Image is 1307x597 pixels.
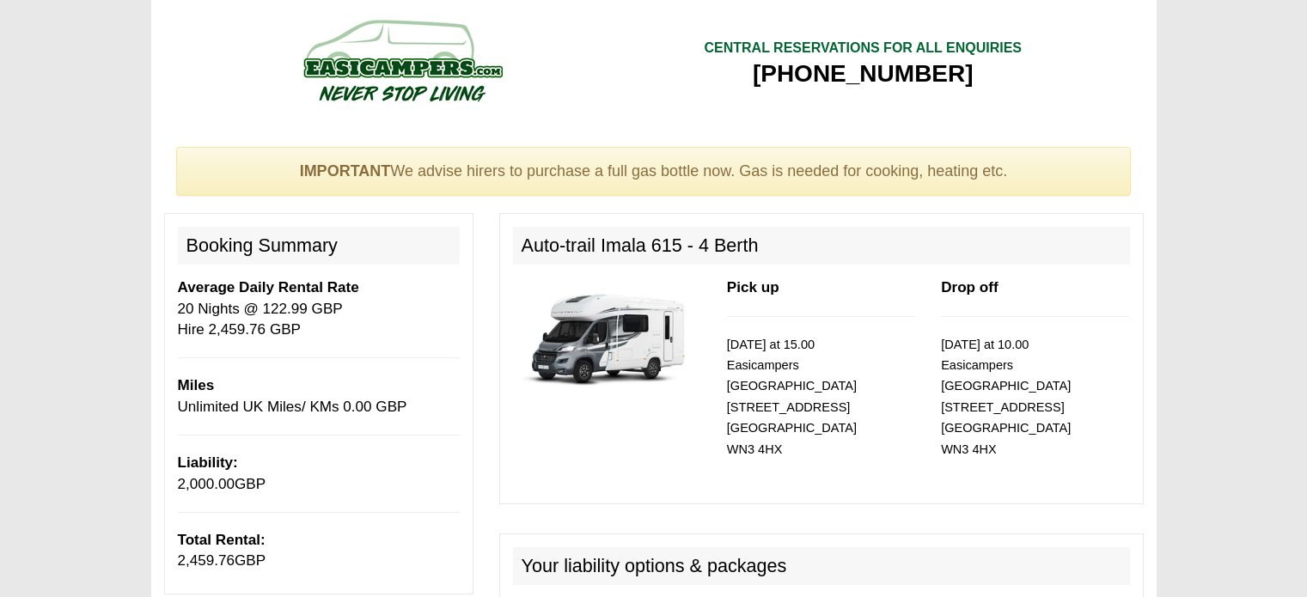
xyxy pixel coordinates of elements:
span: 2,459.76 [178,552,235,569]
h2: Auto-trail Imala 615 - 4 Berth [513,227,1130,265]
b: Average Daily Rental Rate [178,279,359,295]
p: Unlimited UK Miles/ KMs 0.00 GBP [178,375,460,417]
div: CENTRAL RESERVATIONS FOR ALL ENQUIRIES [704,39,1022,58]
h2: Your liability options & packages [513,547,1130,585]
div: [PHONE_NUMBER] [704,58,1022,89]
small: [DATE] at 10.00 Easicampers [GEOGRAPHIC_DATA] [STREET_ADDRESS] [GEOGRAPHIC_DATA] WN3 4HX [941,338,1071,456]
p: GBP [178,453,460,495]
b: Liability: [178,454,238,471]
p: 20 Nights @ 122.99 GBP Hire 2,459.76 GBP [178,277,460,340]
img: 344.jpg [513,277,701,399]
b: Total Rental: [178,532,266,548]
b: Drop off [941,279,998,295]
strong: IMPORTANT [300,162,391,180]
span: 2,000.00 [178,476,235,492]
b: Pick up [727,279,779,295]
b: Miles [178,377,215,393]
p: GBP [178,530,460,572]
div: We advise hirers to purchase a full gas bottle now. Gas is needed for cooking, heating etc. [176,147,1132,197]
small: [DATE] at 15.00 Easicampers [GEOGRAPHIC_DATA] [STREET_ADDRESS] [GEOGRAPHIC_DATA] WN3 4HX [727,338,857,456]
h2: Booking Summary [178,227,460,265]
img: campers-checkout-logo.png [239,13,565,107]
